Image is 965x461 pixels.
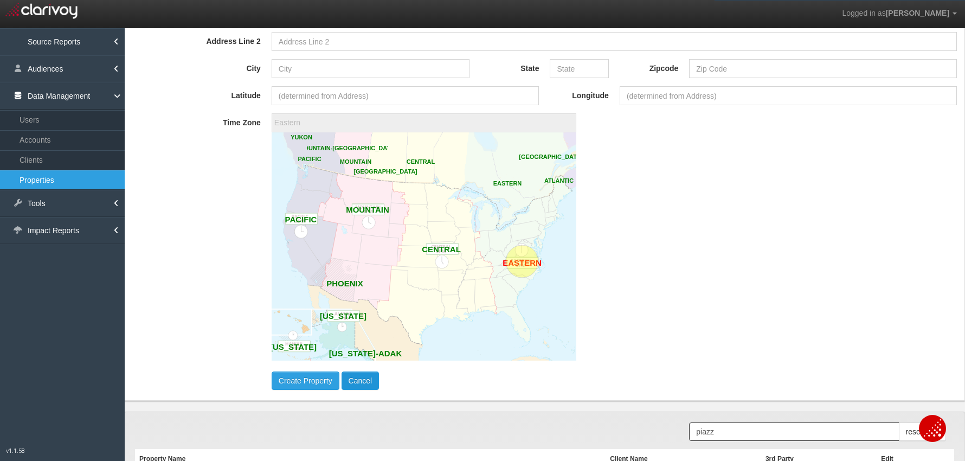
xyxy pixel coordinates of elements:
[346,205,389,214] text: MOUNTAIN
[544,86,614,101] label: Longitude
[326,279,363,288] text: PHOENIX
[689,422,899,441] input: Search Properties
[519,153,583,160] text: [GEOGRAPHIC_DATA]
[329,349,402,358] text: [US_STATE]-ADAK
[272,113,576,132] div: eastern
[127,59,266,74] label: City
[614,59,684,74] label: Zipcode
[886,9,949,17] span: [PERSON_NAME]
[272,86,539,105] input: (determined from Address)
[899,422,946,441] button: reset filter
[272,32,957,51] input: Address Line 2
[503,258,542,267] text: EASTERN
[475,59,544,74] label: State
[127,32,266,47] label: Address Line 2
[422,245,461,254] text: CENTRAL
[620,86,957,105] input: (determined from Address)
[353,168,417,175] text: [GEOGRAPHIC_DATA]
[320,311,366,321] text: [US_STATE]
[842,9,885,17] span: Logged in as
[272,59,469,78] input: City
[550,59,608,78] input: State
[689,59,957,78] input: Zip Code
[272,372,339,390] button: Create Property
[342,372,379,390] button: Cancel
[834,1,965,27] a: Logged in as[PERSON_NAME]
[127,113,266,128] label: Time Zone
[127,86,266,101] label: Latitude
